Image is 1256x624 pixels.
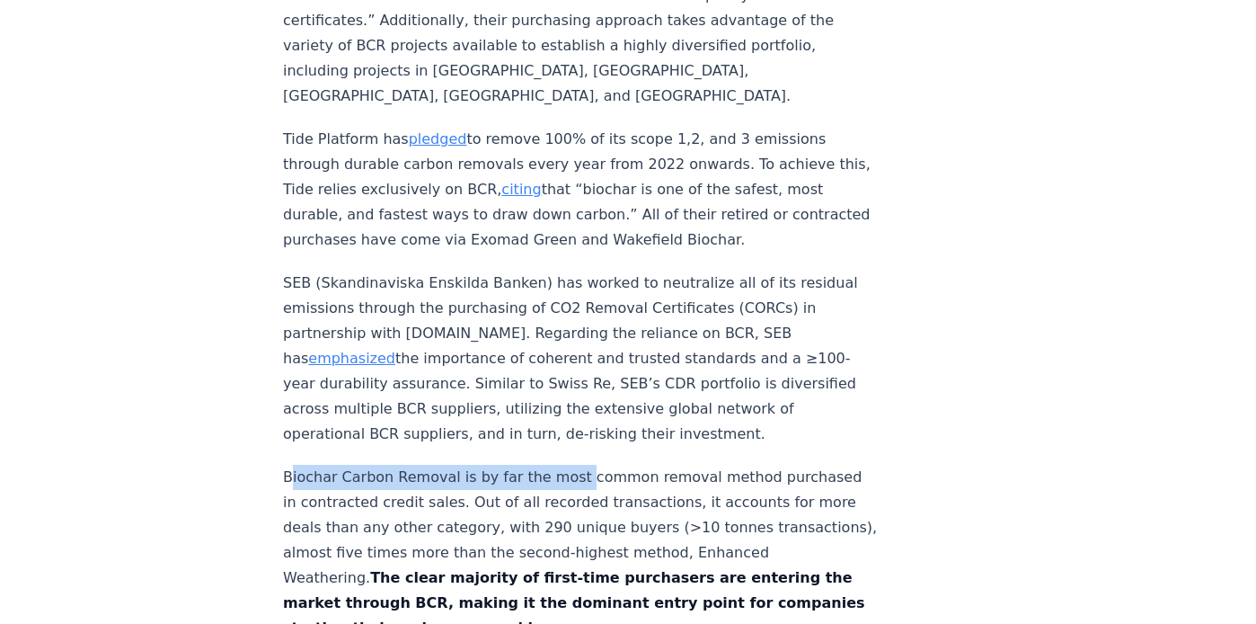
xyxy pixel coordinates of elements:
[308,350,395,367] a: emphasized
[409,130,467,147] a: pledged
[283,127,878,253] p: Tide Platform has to remove 100% of its scope 1,2, and 3 emissions through durable carbon removal...
[283,271,878,447] p: SEB (Skandinaviska Enskilda Banken) has worked to neutralize all of its residual emissions throug...
[501,181,541,198] a: citing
